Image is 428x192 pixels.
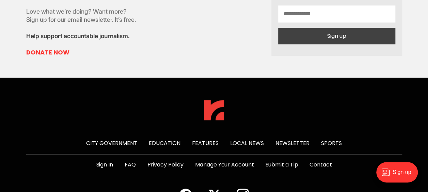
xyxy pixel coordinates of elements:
[370,159,428,192] iframe: portal-trigger
[321,139,342,147] a: Sports
[230,139,264,147] a: Local News
[26,7,142,24] p: Love what we’re doing? Want more? Sign up for our email newsletter. It’s free.
[26,32,142,40] p: Help support accountable journalism.
[192,139,219,147] a: Features
[147,161,184,169] a: Privacy Policy
[26,48,142,57] a: Donate Now
[310,161,332,169] a: Contact
[96,161,113,169] a: Sign In
[204,100,224,120] img: The Richmonder
[149,139,180,147] a: Education
[125,161,136,169] a: FAQ
[86,139,137,147] a: City Government
[265,161,298,169] a: Submit a Tip
[195,161,254,169] a: Manage Your Account
[275,139,310,147] a: Newsletter
[278,28,395,44] button: Sign up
